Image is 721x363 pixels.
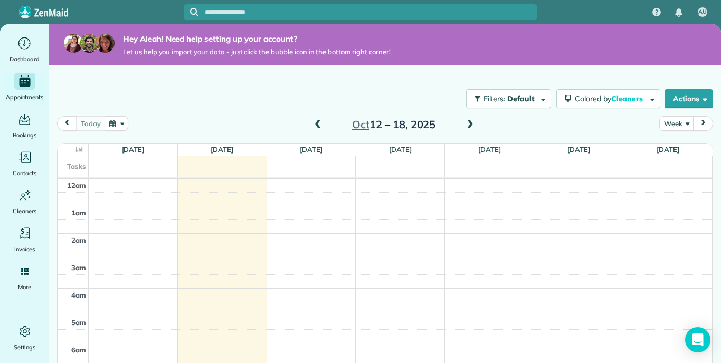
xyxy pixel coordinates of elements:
[478,145,501,154] a: [DATE]
[76,116,105,130] button: today
[96,34,115,53] img: michelle-19f622bdf1676172e81f8f8fba1fb50e276960ebfe0243fe18214015130c80e4.jpg
[507,94,535,103] span: Default
[4,187,45,216] a: Cleaners
[14,342,36,352] span: Settings
[328,119,460,130] h2: 12 – 18, 2025
[18,282,31,292] span: More
[211,145,233,154] a: [DATE]
[122,145,145,154] a: [DATE]
[4,323,45,352] a: Settings
[67,181,86,189] span: 12am
[123,34,391,44] strong: Hey Aleah! Need help setting up your account?
[13,130,37,140] span: Bookings
[13,206,36,216] span: Cleaners
[685,327,710,352] div: Open Intercom Messenger
[556,89,660,108] button: Colored byCleaners
[71,208,86,217] span: 1am
[64,34,83,53] img: maria-72a9807cf96188c08ef61303f053569d2e2a8a1cde33d635c8a3ac13582a053d.jpg
[71,236,86,244] span: 2am
[466,89,551,108] button: Filters: Default
[57,116,77,130] button: prev
[693,116,713,130] button: next
[668,1,690,24] div: Notifications
[483,94,506,103] span: Filters:
[13,168,36,178] span: Contacts
[71,318,86,327] span: 5am
[123,47,391,56] span: Let us help you import your data - just click the bubble icon in the bottom right corner!
[71,346,86,354] span: 6am
[6,92,44,102] span: Appointments
[14,244,35,254] span: Invoices
[567,145,590,154] a: [DATE]
[611,94,645,103] span: Cleaners
[575,94,647,103] span: Colored by
[4,35,45,64] a: Dashboard
[80,34,99,53] img: jorge-587dff0eeaa6aab1f244e6dc62b8924c3b6ad411094392a53c71c6c4a576187d.jpg
[71,291,86,299] span: 4am
[352,118,369,131] span: Oct
[4,73,45,102] a: Appointments
[389,145,412,154] a: [DATE]
[10,54,40,64] span: Dashboard
[659,116,694,130] button: Week
[184,8,198,16] button: Focus search
[657,145,679,154] a: [DATE]
[300,145,322,154] a: [DATE]
[665,89,713,108] button: Actions
[4,149,45,178] a: Contacts
[461,89,551,108] a: Filters: Default
[4,111,45,140] a: Bookings
[190,8,198,16] svg: Focus search
[698,8,707,16] span: AU
[67,162,86,170] span: Tasks
[4,225,45,254] a: Invoices
[71,263,86,272] span: 3am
